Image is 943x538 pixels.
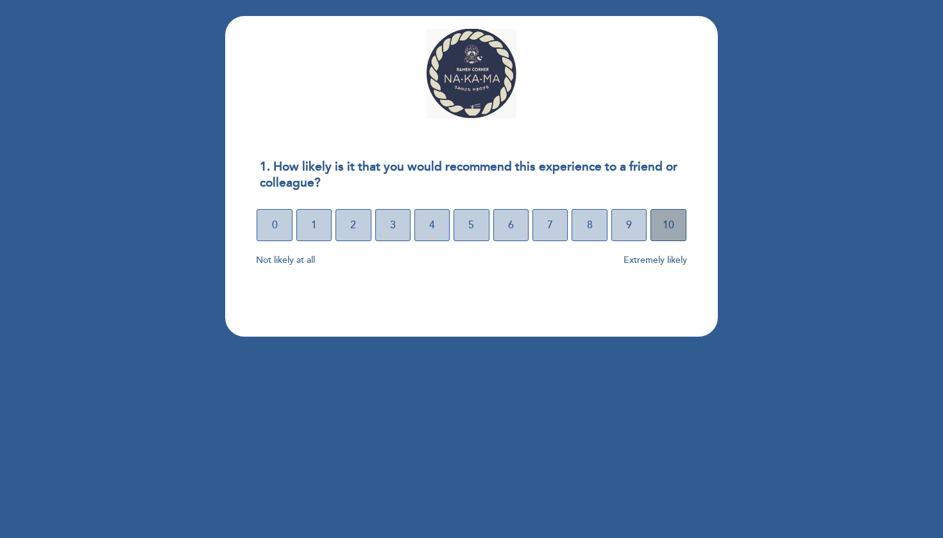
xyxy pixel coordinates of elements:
[257,209,292,241] button: 0
[663,207,674,243] span: 10
[508,207,514,243] span: 6
[626,207,632,243] span: 9
[414,209,450,241] button: 4
[532,209,568,241] button: 7
[296,209,332,241] button: 1
[468,207,474,243] span: 5
[572,209,607,241] button: 8
[427,29,516,118] img: header_1730596936.jpeg
[256,255,315,265] span: Not likely at all
[611,209,647,241] button: 9
[547,207,553,243] span: 7
[454,209,489,241] button: 5
[650,209,686,241] button: 10
[493,209,529,241] button: 6
[272,207,278,243] span: 0
[429,207,435,243] span: 4
[390,207,396,243] span: 3
[336,209,371,241] button: 2
[624,255,687,265] span: Extremely likely
[311,207,317,243] span: 1
[250,151,693,199] div: 1. How likely is it that you would recommend this experience to a friend or colleague?
[587,207,593,243] span: 8
[350,207,356,243] span: 2
[375,209,411,241] button: 3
